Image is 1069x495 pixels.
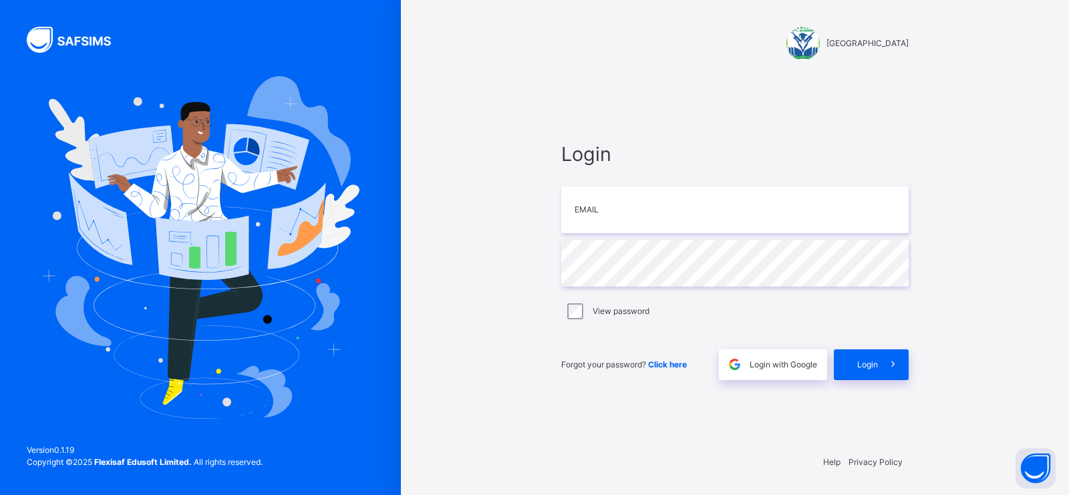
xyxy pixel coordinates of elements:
a: Privacy Policy [849,457,903,467]
span: Login [561,140,909,168]
button: Open asap [1016,448,1056,488]
strong: Flexisaf Edusoft Limited. [94,457,192,467]
span: Login with Google [750,359,817,371]
span: Copyright © 2025 All rights reserved. [27,457,263,467]
a: Click here [648,359,687,369]
a: Help [823,457,841,467]
span: [GEOGRAPHIC_DATA] [826,37,909,49]
span: Login [857,359,878,371]
span: Version 0.1.19 [27,444,263,456]
label: View password [593,305,649,317]
img: SAFSIMS Logo [27,27,127,53]
span: Forgot your password? [561,359,687,369]
img: google.396cfc9801f0270233282035f929180a.svg [727,357,742,372]
img: Hero Image [41,76,359,418]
